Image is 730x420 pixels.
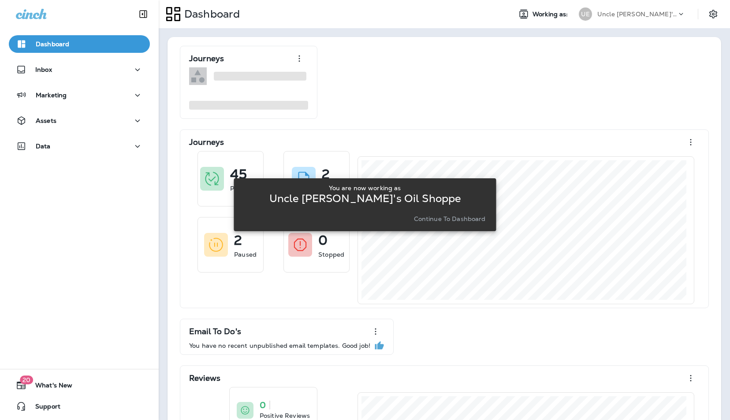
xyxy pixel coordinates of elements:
p: Uncle [PERSON_NAME]'s Oil Shoppe [269,195,461,202]
span: What's New [26,382,72,392]
button: Data [9,137,150,155]
button: Dashboard [9,35,150,53]
p: Inbox [35,66,52,73]
p: Marketing [36,92,67,99]
p: Journeys [189,54,224,63]
p: Published [230,184,260,193]
span: Working as: [533,11,570,18]
button: Settings [705,6,721,22]
button: Continue to Dashboard [410,213,489,225]
p: Email To Do's [189,327,241,336]
p: 45 [230,170,246,179]
button: Assets [9,112,150,129]
p: Uncle [PERSON_NAME]'s Oil Shoppe [597,11,677,18]
p: Dashboard [36,41,69,48]
button: Support [9,398,150,415]
button: Inbox [9,61,150,78]
p: Dashboard [181,7,240,21]
button: Marketing [9,86,150,104]
p: Journeys [189,138,224,147]
button: 20What's New [9,376,150,394]
p: You have no recent unpublished email templates. Good job! [189,342,370,349]
button: Collapse Sidebar [131,5,156,23]
p: Positive Reviews [260,411,310,420]
div: UE [579,7,592,21]
span: 20 [20,376,33,384]
p: You are now working as [329,184,401,192]
span: Support [26,403,60,413]
p: Reviews [189,374,220,383]
p: Assets [36,117,56,124]
p: Continue to Dashboard [414,215,486,222]
p: Data [36,143,51,150]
